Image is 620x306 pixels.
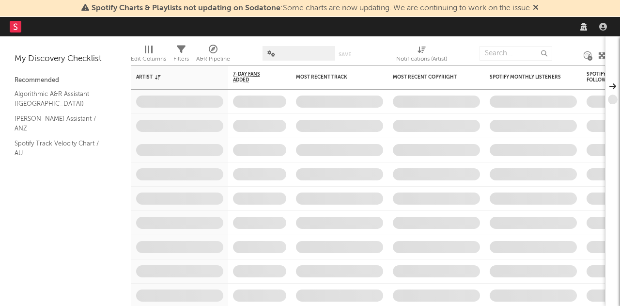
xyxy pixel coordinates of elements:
div: Most Recent Copyright [393,74,465,80]
div: Most Recent Track [296,74,369,80]
div: Artist [136,74,209,80]
div: Edit Columns [131,41,166,69]
span: 7-Day Fans Added [233,71,272,83]
a: [PERSON_NAME] Assistant / ANZ [15,113,107,133]
span: : Some charts are now updating. We are continuing to work on the issue [92,4,530,12]
div: Edit Columns [131,53,166,65]
div: A&R Pipeline [196,53,230,65]
span: Dismiss [533,4,539,12]
input: Search... [480,46,552,61]
div: Filters [173,41,189,69]
button: Save [339,52,351,57]
div: Filters [173,53,189,65]
a: General A&R Assistant ([GEOGRAPHIC_DATA]) [15,163,107,183]
div: A&R Pipeline [196,41,230,69]
a: Spotify Track Velocity Chart / AU [15,138,107,158]
a: Algorithmic A&R Assistant ([GEOGRAPHIC_DATA]) [15,89,107,109]
div: Spotify Monthly Listeners [490,74,562,80]
div: My Discovery Checklist [15,53,116,65]
span: Spotify Charts & Playlists not updating on Sodatone [92,4,280,12]
div: Notifications (Artist) [396,53,447,65]
div: Notifications (Artist) [396,41,447,69]
div: Recommended [15,75,116,86]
